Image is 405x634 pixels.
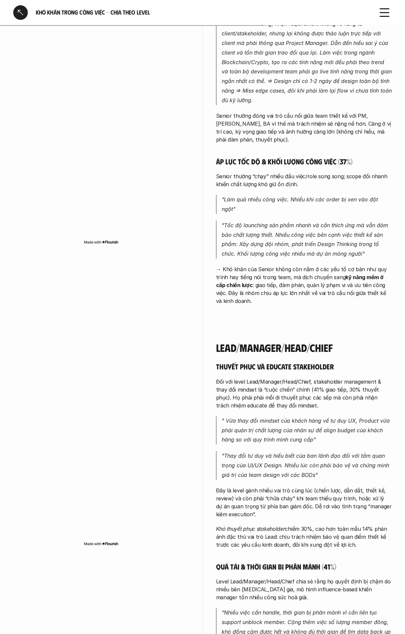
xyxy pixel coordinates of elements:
h5: Quá tải & thời gian bị phân mảnh (41%) [216,562,392,571]
p: "Tốc độ launching sản phẩm nhanh và cần thích ứng mà vẫn đảm bảo chất lượng thiết. Nhiều công việ... [222,221,392,259]
p: Đây là level gánh nhiều vai trò cùng lúc (chiến lược, dẫn dắt, thiết kế, review) và còn phải “chữ... [216,486,392,518]
em: Khi làm outsourcing, nhận requirement không rõ ràng từ client/stakeholder, nhưng lại không được t... [222,21,393,103]
p: chiếm 30%, cao hơn toàn mẫu 14% phản ánh đặc thù vai trò Lead: chịu trách nhiệm bảo vệ quan điểm ... [216,525,392,549]
p: "Thay đổi tư duy và hiểu biết của ban lãnh đạo đối với tầm quan trọng của UI/UX Design. Nhiều lúc... [222,451,392,480]
iframe: Interactive or visual content [13,341,189,540]
p: Level Lead/Manager/Head/Chief chia sẻ rằng họ quyết định bị chậm do nhiều bên [MEDICAL_DATA] gia,... [216,577,392,601]
p: Senior thường đóng vai trò cầu nối giữa team thiết kế với PM, [PERSON_NAME], BA vì thế mà trách n... [216,112,392,144]
p: → Khó khăn của Senior không còn nằm ở các yếu tố cơ bản như quy trình hay tiếng nói trong team, m... [216,265,392,305]
p: "Làm quá nhiều công việc. Nhiều khi các order bị xen vào đột ngột” [222,195,392,214]
p: Senior thường “chạy” nhiều đầu việc/role song song; scope đổi nhanh khiến chất lượng khó giữ ổn đ... [216,172,392,188]
h5: Thuyết phục và educate stakeholder [216,362,392,371]
h6: Khó khăn trong công việc - Chia theo Level [36,9,369,16]
h5: Áp lực tốc độ & khối lượng công việc (37%) [216,157,392,166]
p: Đối với level Lead/Manager/Head/Chief, stakeholder management & thay đổi mindset là “cuộc chiến” ... [216,378,392,409]
strong: kỹ năng mềm ở cấp chiến lược [216,274,385,288]
img: Made with Flourish [84,239,118,245]
img: Made with Flourish [84,541,118,546]
em: Khó thuyết phục stakeholder [216,526,285,532]
h4: Lead/Manager/Head/Chief [216,341,392,354]
p: " Vừa thay đổi mindset của khách hàng về tư duy UX, Product vừa phải quản trị chất lượng của nhân... [222,416,392,444]
iframe: Interactive or visual content [13,40,189,238]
